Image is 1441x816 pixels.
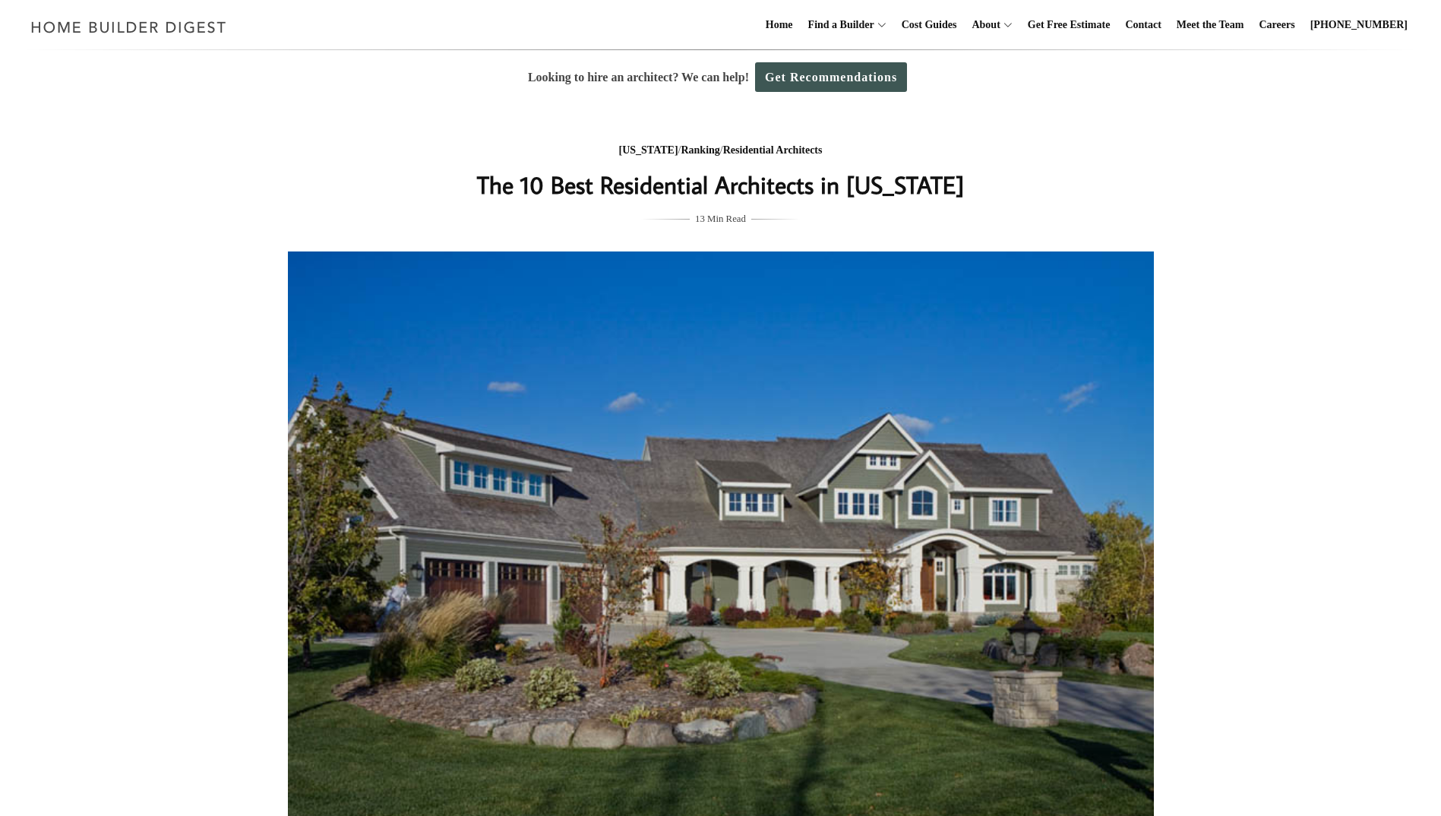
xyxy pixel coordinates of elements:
a: Residential Architects [723,144,823,156]
img: Home Builder Digest [24,12,233,42]
a: Home [760,1,799,49]
div: / / [418,141,1024,160]
a: [PHONE_NUMBER] [1304,1,1414,49]
a: Meet the Team [1171,1,1250,49]
a: Find a Builder [802,1,874,49]
a: Get Recommendations [755,62,907,92]
a: [US_STATE] [619,144,678,156]
a: Cost Guides [896,1,963,49]
a: Ranking [681,144,719,156]
span: 13 Min Read [695,210,746,227]
a: Careers [1253,1,1301,49]
a: Get Free Estimate [1022,1,1117,49]
a: Contact [1119,1,1167,49]
h1: The 10 Best Residential Architects in [US_STATE] [418,166,1024,203]
a: About [965,1,1000,49]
